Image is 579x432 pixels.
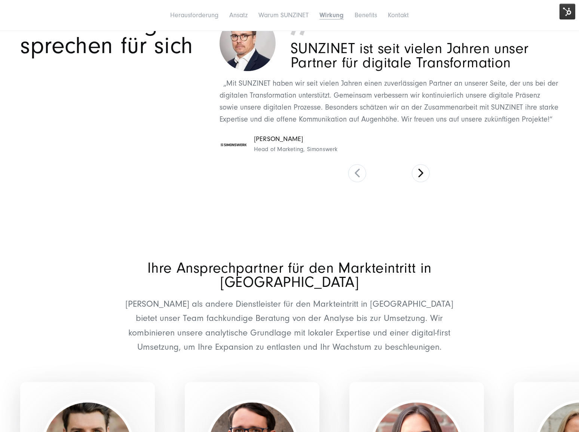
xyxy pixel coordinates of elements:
img: Logo Simonswerk | Markteintritt Grundgerüst SUNZINET [220,132,248,156]
a: Warum SUNZINET [258,11,309,19]
a: Kontakt [388,11,409,19]
a: Ansatz [229,11,248,19]
a: Herausforderung [170,11,218,19]
h3: Unsere Erfolge sprechen für sich [20,12,209,57]
img: HubSpot Tools-Menüschalter [560,4,575,19]
p: „Mit SUNZINET haben wir seit vielen Jahren einen zuverlässigen Partner an unserer Seite, der uns ... [220,77,559,125]
p: [PERSON_NAME] als andere Dienstleister für den Markteintritt in [GEOGRAPHIC_DATA] bietet unser Te... [121,297,458,355]
p: SUNZINET ist seit vielen Jahren unser Partner für digitale Transformation [291,42,559,70]
a: Benefits [355,11,377,19]
a: Wirkung [319,11,344,19]
h2: Ihre Ansprechpartner für den Markteintritt in [GEOGRAPHIC_DATA] [121,261,458,289]
img: Carsten Huber Head of Marketing bei Simonswerk | Markteintrittsberatung SUNZINET [220,15,276,71]
span: Head of Marketing, Simonswerk [254,145,338,154]
span: [PERSON_NAME] [254,134,338,145]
